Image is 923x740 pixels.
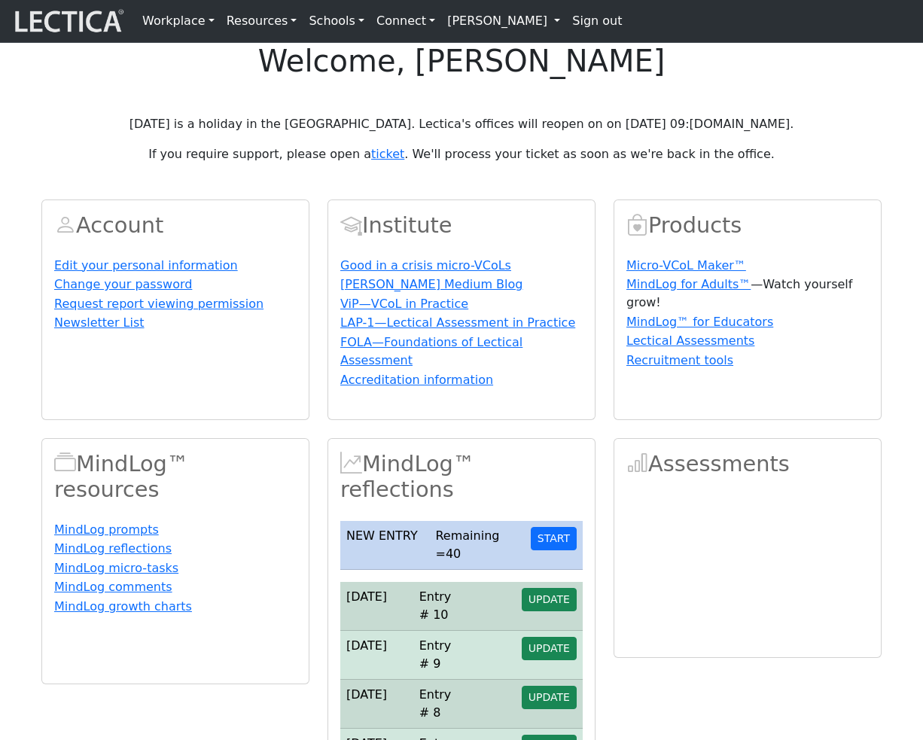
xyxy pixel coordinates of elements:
[221,6,303,36] a: Resources
[441,6,566,36] a: [PERSON_NAME]
[413,679,469,728] td: Entry # 8
[54,277,192,291] a: Change your password
[54,541,172,556] a: MindLog reflections
[54,451,76,477] span: MindLog™ resources
[54,580,172,594] a: MindLog comments
[54,599,192,614] a: MindLog growth charts
[340,451,583,503] h2: MindLog™ reflections
[340,277,522,291] a: [PERSON_NAME] Medium Blog
[303,6,370,36] a: Schools
[54,315,145,330] a: Newsletter List
[54,561,178,575] a: MindLog micro-tasks
[11,7,124,35] img: lecticalive
[529,593,570,605] span: UPDATE
[340,373,493,387] a: Accreditation information
[626,276,869,312] p: —Watch yourself grow!
[41,145,882,163] p: If you require support, please open a . We'll process your ticket as soon as we're back in the of...
[626,315,773,329] a: MindLog™ for Educators
[54,212,297,239] h2: Account
[340,315,575,330] a: LAP-1—Lectical Assessment in Practice
[413,630,469,679] td: Entry # 9
[340,212,362,238] span: Account
[626,212,648,238] span: Products
[566,6,628,36] a: Sign out
[54,451,297,503] h2: MindLog™ resources
[522,637,577,660] button: UPDATE
[54,297,263,311] a: Request report viewing permission
[626,353,733,367] a: Recruitment tools
[346,589,387,604] span: [DATE]
[370,6,441,36] a: Connect
[371,147,404,161] a: ticket
[522,588,577,611] button: UPDATE
[54,212,76,238] span: Account
[346,638,387,653] span: [DATE]
[626,277,751,291] a: MindLog for Adults™
[340,258,511,273] a: Good in a crisis micro-VCoLs
[446,547,461,561] span: 40
[346,687,387,702] span: [DATE]
[54,258,238,273] a: Edit your personal information
[626,212,869,239] h2: Products
[529,691,570,703] span: UPDATE
[413,582,469,631] td: Entry # 10
[626,333,754,348] a: Lectical Assessments
[340,335,522,367] a: FOLA—Foundations of Lectical Assessment
[136,6,221,36] a: Workplace
[41,115,882,133] p: [DATE] is a holiday in the [GEOGRAPHIC_DATA]. Lectica's offices will reopen on on [DATE] 09:[DOMA...
[340,212,583,239] h2: Institute
[531,527,577,550] button: START
[529,642,570,654] span: UPDATE
[626,451,648,477] span: Assessments
[626,258,746,273] a: Micro-VCoL Maker™
[340,521,429,570] td: NEW ENTRY
[626,451,869,477] h2: Assessments
[54,522,159,537] a: MindLog prompts
[522,686,577,709] button: UPDATE
[340,297,468,311] a: ViP—VCoL in Practice
[429,521,524,570] td: Remaining =
[340,451,362,477] span: MindLog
